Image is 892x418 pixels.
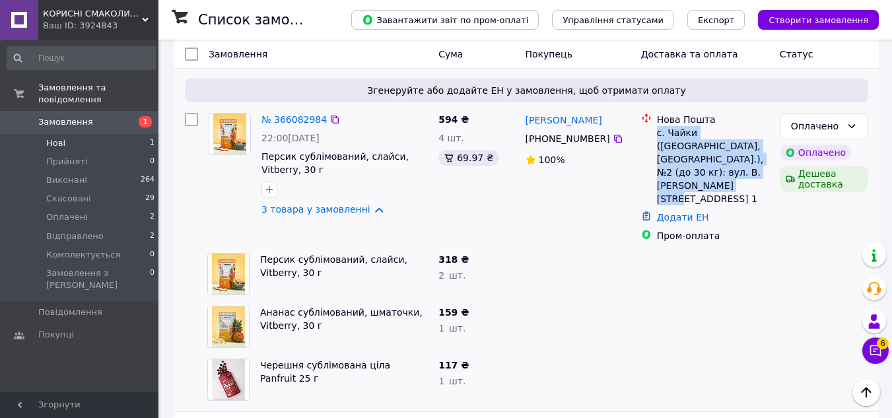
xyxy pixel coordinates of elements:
span: Нові [46,137,65,149]
a: Створити замовлення [745,14,879,24]
span: 1 шт. [438,323,465,333]
span: 0 [150,156,154,168]
a: 3 товара у замовленні [261,204,370,215]
div: Пром-оплата [657,229,769,242]
a: № 366082984 [261,114,327,125]
a: Персик сублімований, слайси, Vitberry, 30 г [261,151,409,175]
span: Замовлення [38,116,93,128]
button: Створити замовлення [758,10,879,30]
span: Виконані [46,174,87,186]
span: 4 шт. [438,133,464,143]
span: 1 [139,116,152,127]
h1: Список замовлень [198,12,332,28]
img: Фото товару [212,359,245,400]
img: Фото товару [212,306,244,347]
a: Персик сублімований, слайси, Vitberry, 30 г [260,254,407,278]
a: Фото товару [209,113,251,155]
span: Замовлення з [PERSON_NAME] [46,267,150,291]
button: Наверх [852,378,880,406]
span: КОРИСНІ СМАКОЛИКИ [43,8,142,20]
span: 159 ₴ [438,307,469,318]
input: Пошук [7,46,156,70]
span: 0 [150,267,154,291]
span: 6 [877,335,889,347]
span: Створити замовлення [769,15,868,25]
button: Управління статусами [552,10,674,30]
span: 29 [145,193,154,205]
span: Доставка та оплата [641,49,738,59]
span: 594 ₴ [438,114,469,125]
span: Прийняті [46,156,87,168]
div: Дешева доставка [780,166,868,192]
span: Експорт [698,15,735,25]
span: Відправлено [46,230,104,242]
div: Оплачено [780,145,851,160]
div: 69.97 ₴ [438,150,498,166]
span: 2 [150,211,154,223]
div: Оплачено [791,119,841,133]
span: 2 [150,230,154,242]
button: Чат з покупцем6 [862,337,889,364]
div: с. Чайки ([GEOGRAPHIC_DATA], [GEOGRAPHIC_DATA].), №2 (до 30 кг): вул. В. [PERSON_NAME][STREET_ADD... [657,126,769,205]
span: Скасовані [46,193,91,205]
a: [PERSON_NAME] [526,114,602,127]
span: Замовлення [209,49,267,59]
img: Фото товару [212,254,244,295]
span: Оплачені [46,211,88,223]
div: Нова Пошта [657,113,769,126]
span: 22:00[DATE] [261,133,320,143]
span: Покупці [38,329,74,341]
button: Завантажити звіт по пром-оплаті [351,10,539,30]
a: Черешня сублімована ціла Panfruit 25 г [260,360,390,384]
div: Ваш ID: 3924843 [43,20,158,32]
span: Комплектується [46,249,120,261]
span: 1 [150,137,154,149]
span: Управління статусами [563,15,664,25]
span: Cума [438,49,463,59]
img: Фото товару [213,114,246,155]
span: 100% [539,155,565,165]
span: Статус [780,49,813,59]
span: Завантажити звіт по пром-оплаті [362,14,528,26]
span: Покупець [526,49,572,59]
div: [PHONE_NUMBER] [523,129,613,148]
span: Замовлення та повідомлення [38,82,158,106]
a: Додати ЕН [657,212,709,223]
span: Повідомлення [38,306,102,318]
span: 318 ₴ [438,254,469,265]
a: 3 товара у замовленні [261,45,370,55]
button: Експорт [687,10,745,30]
span: 1 шт. [438,376,465,386]
span: Згенеруйте або додайте ЕН у замовлення, щоб отримати оплату [190,84,863,97]
span: 117 ₴ [438,360,469,370]
span: 2 шт. [438,270,465,281]
span: 264 [141,174,154,186]
a: Ананас сублімований, шматочки, Vitberry, 30 г [260,307,423,331]
span: 0 [150,249,154,261]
